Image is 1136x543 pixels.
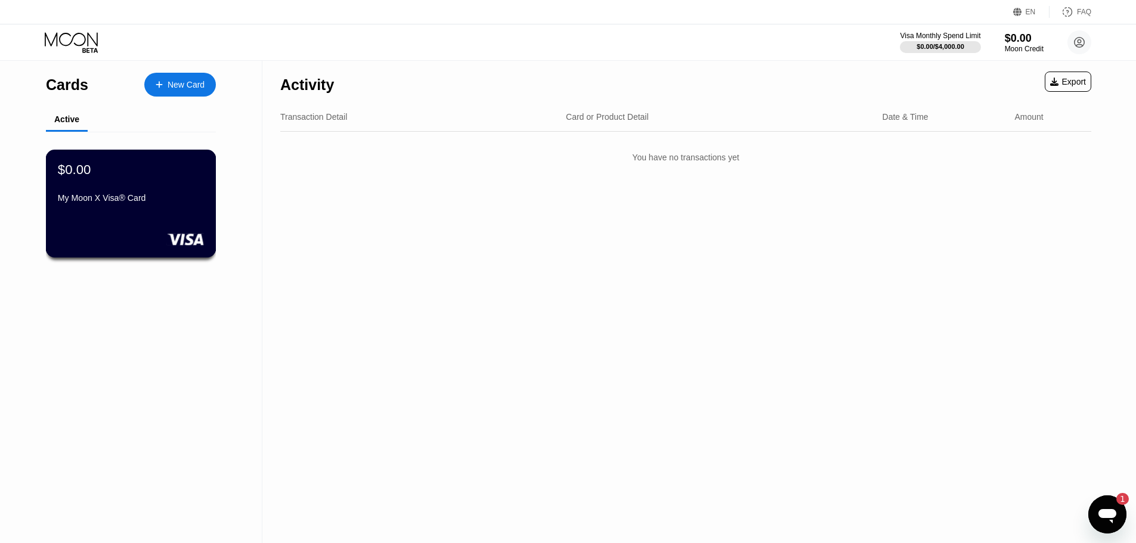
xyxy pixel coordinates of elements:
div: Active [54,114,79,124]
div: Export [1050,77,1086,86]
div: $0.00 / $4,000.00 [917,43,964,50]
div: $0.00 [1005,32,1044,45]
div: New Card [144,73,216,97]
div: Cards [46,76,88,94]
div: Transaction Detail [280,112,347,122]
div: EN [1026,8,1036,16]
iframe: Bouton de lancement de la fenêtre de messagerie [1088,495,1126,533]
div: $0.00My Moon X Visa® Card [47,150,215,257]
div: Visa Monthly Spend Limit [900,32,980,40]
div: My Moon X Visa® Card [58,193,204,203]
iframe: Nombre de messages non lus [1105,493,1129,505]
div: Date & Time [883,112,928,122]
div: Card or Product Detail [566,112,649,122]
div: You have no transactions yet [280,141,1091,174]
div: $0.00Moon Credit [1005,32,1044,53]
div: Activity [280,76,334,94]
div: FAQ [1077,8,1091,16]
div: FAQ [1050,6,1091,18]
div: New Card [168,80,205,90]
div: Visa Monthly Spend Limit$0.00/$4,000.00 [900,32,980,53]
div: Moon Credit [1005,45,1044,53]
div: EN [1013,6,1050,18]
div: Export [1045,72,1091,92]
div: $0.00 [58,162,91,177]
div: Amount [1014,112,1043,122]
